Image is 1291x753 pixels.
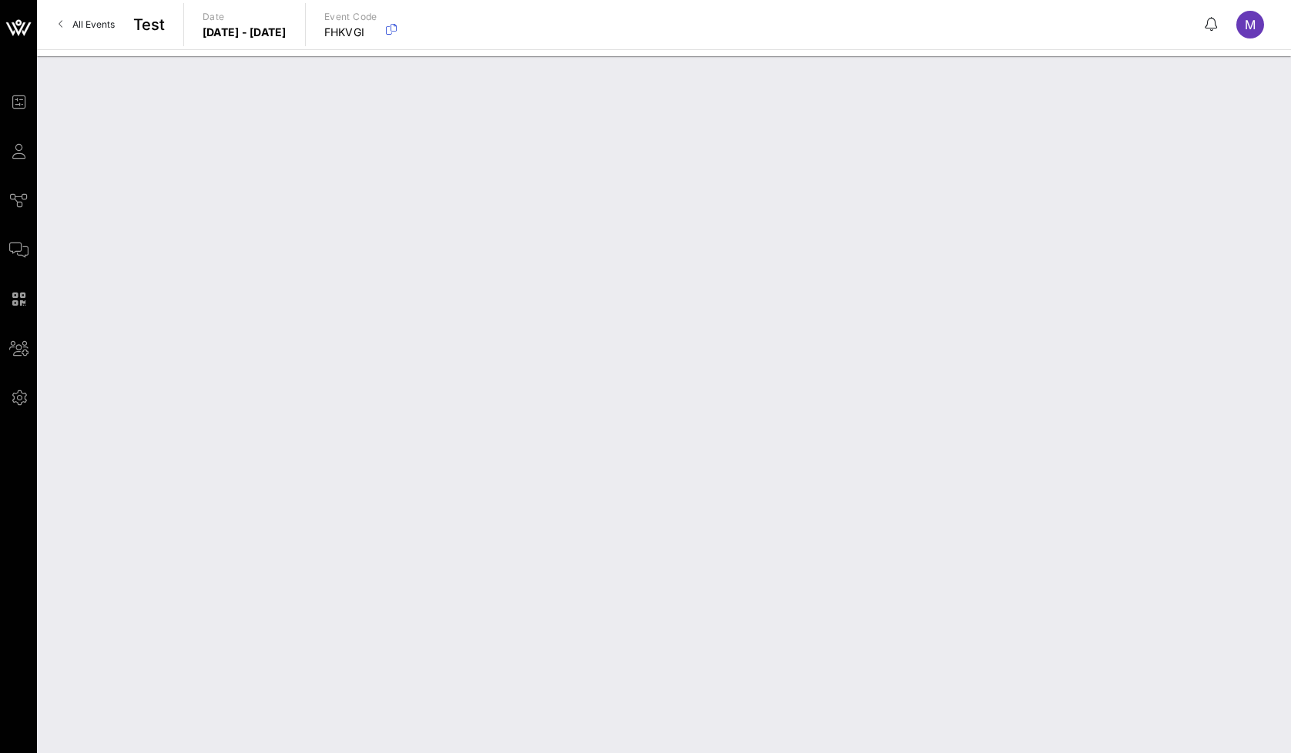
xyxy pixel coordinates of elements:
p: FHKVGI [324,25,377,40]
p: [DATE] - [DATE] [203,25,287,40]
p: Event Code [324,9,377,25]
span: All Events [72,18,115,30]
a: All Events [49,12,124,37]
p: Date [203,9,287,25]
span: Test [133,13,165,36]
div: M [1236,11,1264,38]
span: M [1245,17,1256,32]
